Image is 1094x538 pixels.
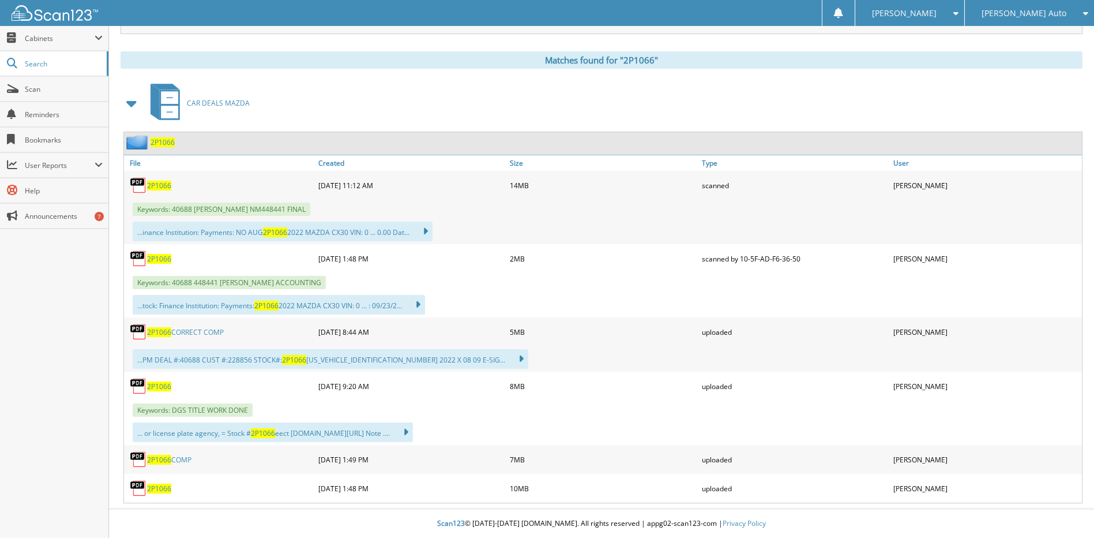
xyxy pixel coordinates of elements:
[147,382,171,391] a: 2P1066
[251,428,275,438] span: 2P1066
[699,174,890,197] div: scanned
[315,155,507,171] a: Created
[25,110,103,119] span: Reminders
[133,276,326,289] span: Keywords: 40688 448441 [PERSON_NAME] ACCOUNTING
[723,518,766,528] a: Privacy Policy
[315,375,507,398] div: [DATE] 9:20 AM
[25,160,95,170] span: User Reports
[507,155,698,171] a: Size
[144,80,250,126] a: CAR DEALS MAZDA
[133,222,433,241] div: ...inance Institution: Payments: NO AUG 2022 MAZDA CX30 VIN: 0 ... 0.00 Dat...
[25,84,103,94] span: Scan
[507,247,698,270] div: 2MB
[890,477,1082,500] div: [PERSON_NAME]
[25,135,103,145] span: Bookmarks
[699,448,890,471] div: uploaded
[890,174,1082,197] div: [PERSON_NAME]
[699,320,890,343] div: uploaded
[699,155,890,171] a: Type
[147,484,171,494] a: 2P1066
[133,295,425,315] div: ...tock: Finance Institution: Payments: 2022 MAZDA CX30 VIN: 0 ... : 09/23/2...
[315,477,507,500] div: [DATE] 1:48 PM
[25,186,103,196] span: Help
[872,10,937,17] span: [PERSON_NAME]
[1036,483,1094,538] iframe: Chat Widget
[147,327,171,337] span: 2P1066
[507,477,698,500] div: 10MB
[982,10,1066,17] span: [PERSON_NAME] Auto
[315,247,507,270] div: [DATE] 1:48 PM
[187,98,250,108] span: CAR DEALS MAZDA
[507,174,698,197] div: 14MB
[890,155,1082,171] a: User
[130,378,147,395] img: PDF.png
[507,375,698,398] div: 8MB
[315,448,507,471] div: [DATE] 1:49 PM
[699,477,890,500] div: uploaded
[315,320,507,343] div: [DATE] 8:44 AM
[25,211,103,221] span: Announcements
[254,301,279,311] span: 2P1066
[699,375,890,398] div: uploaded
[25,59,101,69] span: Search
[890,448,1082,471] div: [PERSON_NAME]
[263,227,287,237] span: 2P1066
[130,250,147,267] img: PDF.png
[121,51,1082,69] div: Matches found for "2P1066"
[147,455,191,465] a: 2P1066COMP
[130,177,147,194] img: PDF.png
[126,135,151,150] img: folder2.png
[124,155,315,171] a: File
[130,480,147,497] img: PDF.png
[130,323,147,341] img: PDF.png
[890,320,1082,343] div: [PERSON_NAME]
[147,327,224,337] a: 2P1066CORRECT COMP
[133,403,253,417] span: Keywords: DGS TITLE WORK DONE
[699,247,890,270] div: scanned by 10-5F-AD-F6-36-50
[507,448,698,471] div: 7MB
[109,510,1094,538] div: © [DATE]-[DATE] [DOMAIN_NAME]. All rights reserved | appg02-scan123-com |
[147,181,171,190] a: 2P1066
[282,355,306,365] span: 2P1066
[147,455,171,465] span: 2P1066
[147,254,171,264] a: 2P1066
[25,33,95,43] span: Cabinets
[133,423,413,442] div: ... or license plate agency, = Stock # eect [DOMAIN_NAME][URL] Note ....
[151,137,175,147] a: 2P1066
[890,375,1082,398] div: [PERSON_NAME]
[130,451,147,468] img: PDF.png
[133,349,528,369] div: ...PM DEAL #:40688 CUST #:228856 STOCK#: [US_VEHICLE_IDENTIFICATION_NUMBER] 2022 X 08 09 E-SIG...
[890,247,1082,270] div: [PERSON_NAME]
[133,203,310,216] span: Keywords: 40688 [PERSON_NAME] NM448441 FINAL
[12,5,98,21] img: scan123-logo-white.svg
[315,174,507,197] div: [DATE] 11:12 AM
[95,212,104,221] div: 7
[507,320,698,343] div: 5MB
[437,518,465,528] span: Scan123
